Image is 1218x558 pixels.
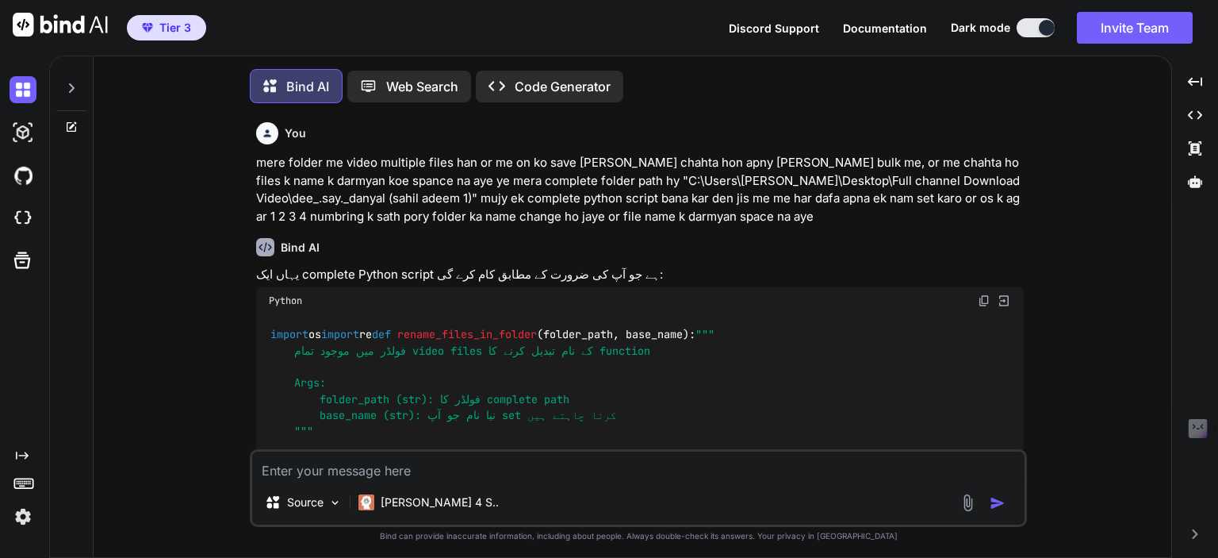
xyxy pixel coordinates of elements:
p: Source [287,495,324,510]
span: rename_files_in_folder [397,328,537,342]
img: Pick Models [328,496,342,510]
p: mere folder me video multiple files han or me on ko save [PERSON_NAME] chahta hon apny [PERSON_NA... [256,154,1024,225]
p: Code Generator [515,77,611,96]
span: import [321,328,359,342]
span: Documentation [843,21,927,35]
span: Python [269,294,302,307]
span: import [270,328,308,342]
span: """ فولڈر میں موجود تمام video files کے نام تبدیل کرنے کا function Args: folder_path (str): فولڈر... [269,328,714,439]
img: copy [978,294,990,307]
img: icon [990,495,1005,511]
img: premium [142,23,153,33]
span: Discord Support [729,21,819,35]
img: Bind AI [13,13,108,37]
h6: You [285,125,306,141]
button: Documentation [843,20,927,37]
img: settings [10,503,36,530]
img: githubDark [10,162,36,189]
span: def [372,328,391,342]
img: attachment [959,494,977,512]
p: Web Search [386,77,458,96]
button: Discord Support [729,20,819,37]
img: cloudideIcon [10,205,36,232]
img: darkChat [10,76,36,103]
button: premiumTier 3 [127,15,206,40]
span: Dark mode [951,20,1010,36]
span: folder_path, base_name [543,328,683,342]
p: Bind AI [286,77,329,96]
p: یہاں ایک complete Python script ہے جو آپ کی ضرورت کے مطابق کام کرے گی: [256,266,1024,284]
img: Open in Browser [997,294,1011,308]
img: Claude 4 Sonnet [358,495,374,510]
button: Invite Team [1077,12,1193,44]
img: darkAi-studio [10,119,36,146]
p: Bind can provide inaccurate information, including about people. Always double-check its answers.... [250,530,1027,542]
p: [PERSON_NAME] 4 S.. [381,495,499,510]
span: Tier 3 [159,20,191,36]
h6: Bind AI [281,240,320,256]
